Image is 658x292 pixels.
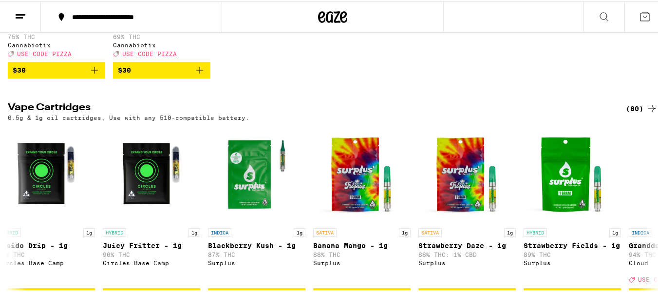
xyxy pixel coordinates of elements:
[8,60,105,77] button: Add to bag
[13,65,26,73] span: $30
[626,101,658,113] a: (80)
[103,227,126,235] p: HYBRID
[524,240,621,248] p: Strawberry Fields - 1g
[524,258,621,265] div: Surplus
[103,258,200,265] div: Circles Base Camp
[418,124,516,286] a: Open page for Strawberry Daze - 1g from Surplus
[17,49,72,56] span: USE CODE PIZZA
[188,227,200,235] p: 1g
[103,250,200,256] p: 90% THC
[118,65,131,73] span: $30
[208,124,305,222] img: Surplus - Blackberry Kush - 1g
[418,258,516,265] div: Surplus
[208,250,305,256] p: 87% THC
[103,124,200,286] a: Open page for Juicy Fritter - 1g from Circles Base Camp
[103,240,200,248] p: Juicy Fritter - 1g
[399,227,411,235] p: 1g
[524,124,621,286] a: Open page for Strawberry Fields - 1g from Surplus
[313,124,411,286] a: Open page for Banana Mango - 1g from Surplus
[113,40,210,47] div: Cannabiotix
[313,124,411,222] img: Surplus - Banana Mango - 1g
[8,40,105,47] div: Cannabiotix
[629,227,652,235] p: INDICA
[113,32,210,39] p: 69% THC
[122,49,177,56] span: USE CODE PIZZA
[524,227,547,235] p: HYBRID
[113,60,210,77] button: Add to bag
[103,124,200,222] img: Circles Base Camp - Juicy Fritter - 1g
[8,101,610,113] h2: Vape Cartridges
[418,124,516,222] img: Surplus - Strawberry Daze - 1g
[8,32,105,39] p: 75% THC
[8,113,249,119] p: 0.5g & 1g oil cartridges, Use with any 510-compatible battery.
[313,258,411,265] div: Surplus
[208,227,231,235] p: INDICA
[313,240,411,248] p: Banana Mango - 1g
[313,250,411,256] p: 88% THC
[208,240,305,248] p: Blackberry Kush - 1g
[418,227,442,235] p: SATIVA
[294,227,305,235] p: 1g
[418,250,516,256] p: 88% THC: 1% CBD
[208,258,305,265] div: Surplus
[609,227,621,235] p: 1g
[504,227,516,235] p: 1g
[418,240,516,248] p: Strawberry Daze - 1g
[524,250,621,256] p: 89% THC
[524,124,621,222] img: Surplus - Strawberry Fields - 1g
[313,227,337,235] p: SATIVA
[208,124,305,286] a: Open page for Blackberry Kush - 1g from Surplus
[83,227,95,235] p: 1g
